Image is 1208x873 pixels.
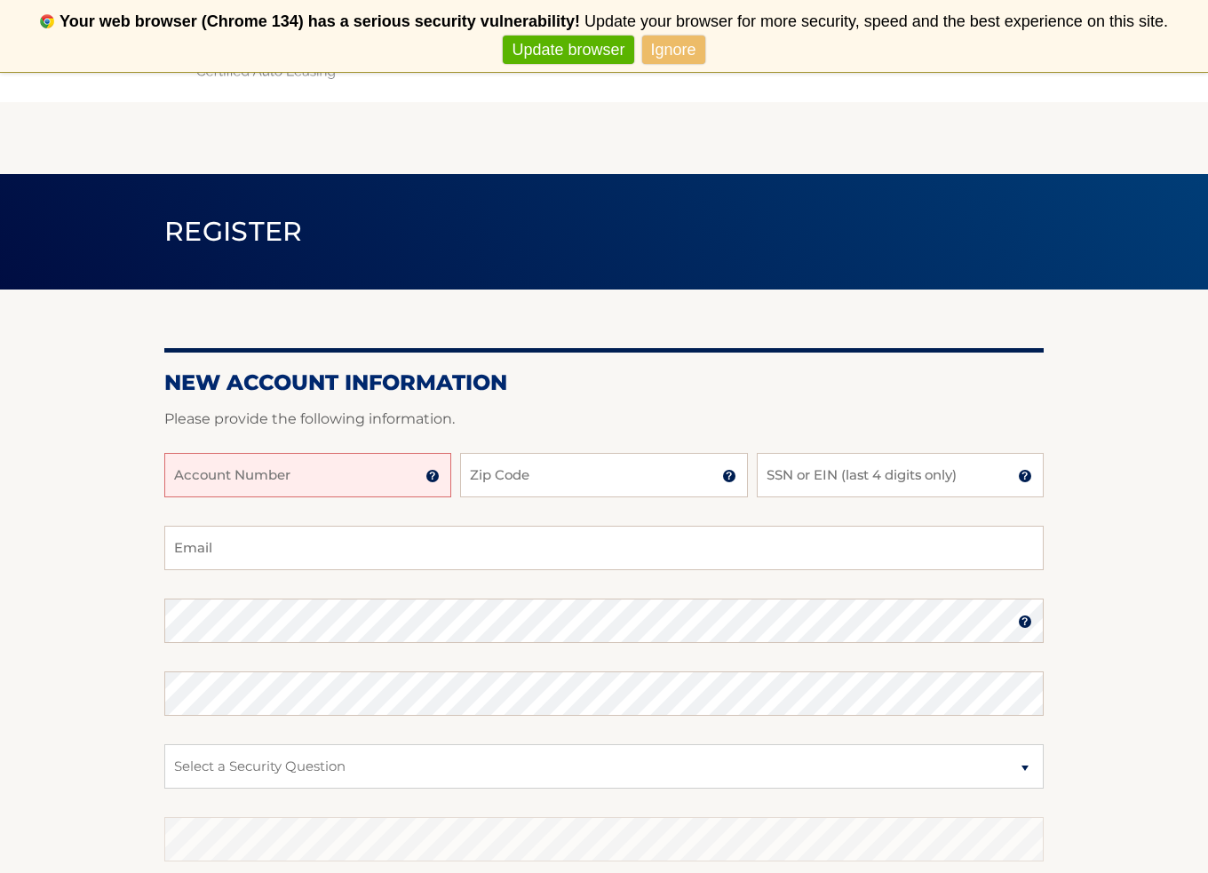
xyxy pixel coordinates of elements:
[1018,469,1032,483] img: tooltip.svg
[503,36,633,65] a: Update browser
[642,36,705,65] a: Ignore
[425,469,440,483] img: tooltip.svg
[164,407,1044,432] p: Please provide the following information.
[757,453,1044,497] input: SSN or EIN (last 4 digits only)
[164,453,451,497] input: Account Number
[460,453,747,497] input: Zip Code
[164,369,1044,396] h2: New Account Information
[1018,615,1032,629] img: tooltip.svg
[164,215,303,248] span: Register
[584,12,1168,30] span: Update your browser for more security, speed and the best experience on this site.
[60,12,580,30] b: Your web browser (Chrome 134) has a serious security vulnerability!
[722,469,736,483] img: tooltip.svg
[164,526,1044,570] input: Email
